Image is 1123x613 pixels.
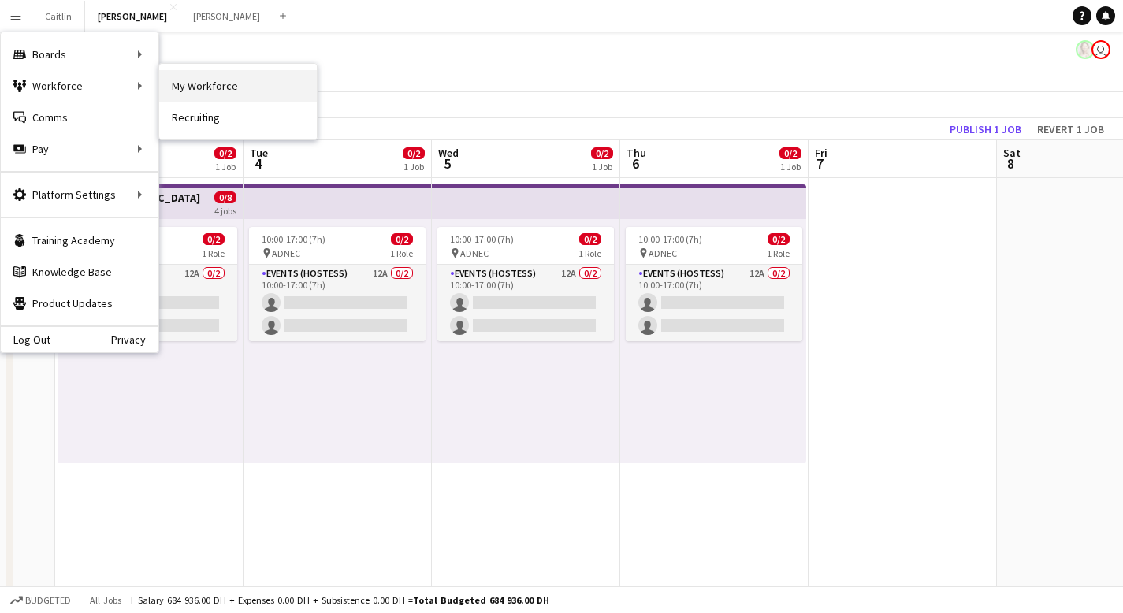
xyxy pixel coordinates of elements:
span: 4 [247,154,268,173]
a: My Workforce [159,70,317,102]
app-card-role: Events (Hostess)12A0/210:00-17:00 (7h) [437,265,614,341]
span: 0/2 [779,147,801,159]
span: 0/2 [391,233,413,245]
span: Fri [815,146,827,160]
span: 1 Role [202,247,225,259]
button: Revert 1 job [1031,119,1110,139]
span: 1 Role [578,247,601,259]
span: 0/2 [579,233,601,245]
a: Product Updates [1,288,158,319]
div: Salary 684 936.00 DH + Expenses 0.00 DH + Subsistence 0.00 DH = [138,594,549,606]
app-card-role: Events (Hostess)12A0/210:00-17:00 (7h) [249,265,426,341]
span: 1 Role [767,247,790,259]
a: Knowledge Base [1,256,158,288]
app-job-card: 10:00-17:00 (7h)0/2 ADNEC1 RoleEvents (Hostess)12A0/210:00-17:00 (7h) [249,227,426,341]
span: Total Budgeted 684 936.00 DH [413,594,549,606]
a: Comms [1,102,158,133]
span: 0/2 [214,147,236,159]
button: Publish 1 job [943,119,1028,139]
app-card-role: Events (Hostess)12A0/210:00-17:00 (7h) [626,265,802,341]
span: ADNEC [272,247,300,259]
a: Privacy [111,333,158,346]
span: 1 Role [390,247,413,259]
div: 1 Job [780,161,801,173]
span: ADNEC [649,247,677,259]
button: [PERSON_NAME] [85,1,180,32]
span: 0/2 [203,233,225,245]
div: Workforce [1,70,158,102]
span: Wed [438,146,459,160]
a: Training Academy [1,225,158,256]
span: 0/2 [403,147,425,159]
button: Caitlin [32,1,85,32]
div: Platform Settings [1,179,158,210]
span: 0/2 [591,147,613,159]
span: 0/8 [214,191,236,203]
span: 10:00-17:00 (7h) [262,233,325,245]
app-job-card: 10:00-17:00 (7h)0/2 ADNEC1 RoleEvents (Hostess)12A0/210:00-17:00 (7h) [437,227,614,341]
div: 1 Job [592,161,612,173]
div: Boards [1,39,158,70]
div: Pay [1,133,158,165]
span: 5 [436,154,459,173]
span: Budgeted [25,595,71,606]
span: Tue [250,146,268,160]
app-user-avatar: Kelly Burt [1076,40,1095,59]
span: 0/2 [768,233,790,245]
span: 7 [813,154,827,173]
div: 4 jobs [214,203,236,217]
span: All jobs [87,594,125,606]
span: 10:00-17:00 (7h) [638,233,702,245]
span: Sat [1003,146,1021,160]
a: Log Out [1,333,50,346]
app-user-avatar: Georgi Stopforth [1091,40,1110,59]
div: 1 Job [403,161,424,173]
span: Thu [627,146,646,160]
span: 10:00-17:00 (7h) [450,233,514,245]
button: [PERSON_NAME] [180,1,273,32]
span: 8 [1001,154,1021,173]
div: 1 Job [215,161,236,173]
app-job-card: 10:00-17:00 (7h)0/2 ADNEC1 RoleEvents (Hostess)12A0/210:00-17:00 (7h) [626,227,802,341]
a: Recruiting [159,102,317,133]
span: ADNEC [460,247,489,259]
button: Budgeted [8,592,73,609]
span: 6 [624,154,646,173]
